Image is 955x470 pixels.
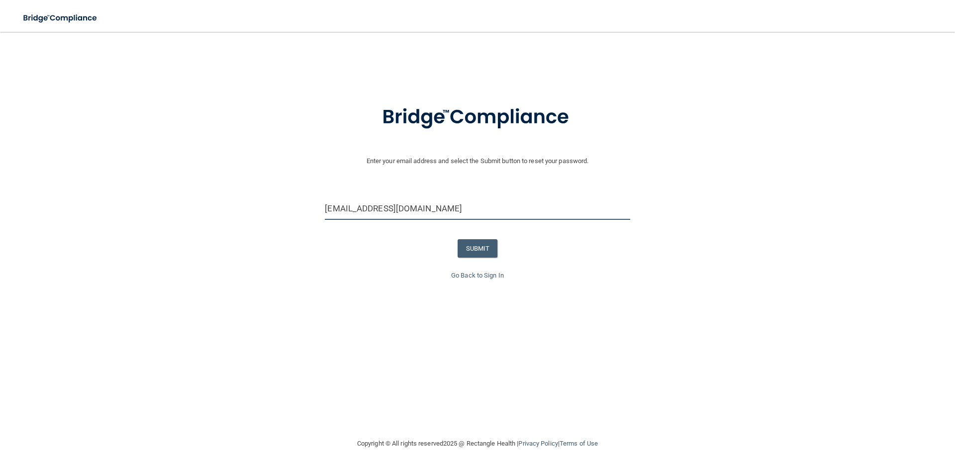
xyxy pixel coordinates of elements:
[783,399,943,439] iframe: Drift Widget Chat Controller
[325,197,630,220] input: Email
[362,92,593,143] img: bridge_compliance_login_screen.278c3ca4.svg
[458,239,498,258] button: SUBMIT
[15,8,106,28] img: bridge_compliance_login_screen.278c3ca4.svg
[560,440,598,447] a: Terms of Use
[451,272,504,279] a: Go Back to Sign In
[296,428,659,460] div: Copyright © All rights reserved 2025 @ Rectangle Health | |
[518,440,558,447] a: Privacy Policy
